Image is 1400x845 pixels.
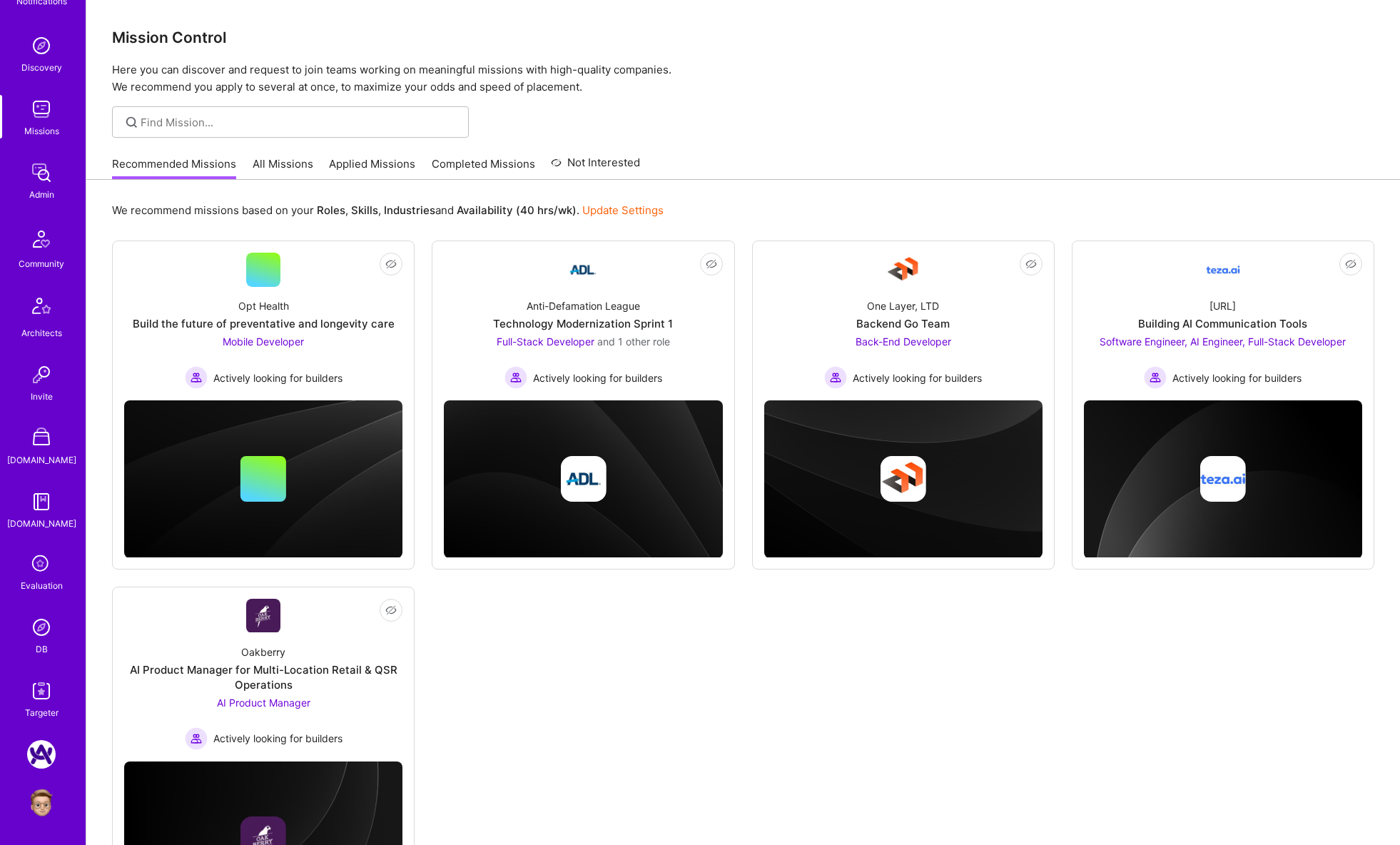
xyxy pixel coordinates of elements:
[7,516,76,531] div: [DOMAIN_NAME]
[351,203,378,217] b: Skills
[1345,258,1356,270] i: icon EyeClosed
[27,424,56,452] img: A Store
[1200,456,1246,502] img: Company logo
[213,370,343,385] span: Actively looking for builders
[124,599,402,750] a: Company LogoOakberryAI Product Manager for Multi-Location Retail & QSR OperationsAI Product Manag...
[24,789,59,817] a: User Avatar
[112,61,1374,96] p: Here you can discover and request to join teams working on meaningful missions with high-quality ...
[1144,366,1167,389] img: Actively looking for builders
[27,740,56,769] img: A.Team: Google Calendar Integration Testing
[853,370,982,385] span: Actively looking for builders
[123,114,140,131] i: icon SearchGrey
[706,258,717,270] i: icon EyeClosed
[19,256,64,271] div: Community
[21,325,62,340] div: Architects
[867,298,939,313] div: One Layer, LTD
[527,298,640,313] div: Anti-Defamation League
[217,697,310,709] span: AI Product Manager
[27,677,56,705] img: Skill Targeter
[27,613,56,642] img: Admin Search
[385,258,397,270] i: icon EyeClosed
[223,335,304,348] span: Mobile Developer
[7,452,76,467] div: [DOMAIN_NAME]
[444,400,722,558] img: cover
[21,60,62,75] div: Discovery
[444,253,722,389] a: Company LogoAnti-Defamation LeagueTechnology Modernization Sprint 1Full-Stack Developer and 1 oth...
[504,366,527,389] img: Actively looking for builders
[27,360,56,389] img: Invite
[1209,298,1236,313] div: [URL]
[27,95,56,123] img: teamwork
[1206,253,1240,287] img: Company Logo
[28,551,55,578] i: icon SelectionTeam
[141,115,458,130] input: Find Mission...
[1138,316,1307,331] div: Building AI Communication Tools
[112,29,1374,46] h3: Mission Control
[493,316,673,331] div: Technology Modernization Sprint 1
[21,578,63,593] div: Evaluation
[24,123,59,138] div: Missions
[213,731,343,746] span: Actively looking for builders
[384,203,435,217] b: Industries
[31,389,53,404] div: Invite
[824,366,847,389] img: Actively looking for builders
[1084,253,1362,389] a: Company Logo[URL]Building AI Communication ToolsSoftware Engineer, AI Engineer, Full-Stack Develo...
[551,154,640,180] a: Not Interested
[112,156,236,180] a: Recommended Missions
[582,203,664,217] a: Update Settings
[133,316,395,331] div: Build the future of preventative and longevity care
[185,727,208,750] img: Actively looking for builders
[124,253,402,389] a: Opt HealthBuild the future of preventative and longevity careMobile Developer Actively looking fo...
[856,335,951,348] span: Back-End Developer
[124,400,402,558] img: cover
[238,298,289,313] div: Opt Health
[246,599,280,632] img: Company Logo
[27,31,56,60] img: discovery
[25,705,59,720] div: Targeter
[24,222,59,256] img: Community
[185,366,208,389] img: Actively looking for builders
[1025,258,1037,270] i: icon EyeClosed
[329,156,415,180] a: Applied Missions
[112,203,664,218] p: We recommend missions based on your , , and .
[1084,400,1362,558] img: cover
[27,487,56,516] img: guide book
[253,156,313,180] a: All Missions
[886,253,920,287] img: Company Logo
[124,662,402,692] div: AI Product Manager for Multi-Location Retail & QSR Operations
[29,187,54,202] div: Admin
[881,456,926,502] img: Company logo
[241,644,285,659] div: Oakberry
[566,253,600,287] img: Company Logo
[560,456,606,502] img: Company logo
[432,156,535,180] a: Completed Missions
[1100,335,1346,348] span: Software Engineer, AI Engineer, Full-Stack Developer
[764,400,1043,558] img: cover
[764,253,1043,389] a: Company LogoOne Layer, LTDBackend Go TeamBack-End Developer Actively looking for buildersActively...
[497,335,594,348] span: Full-Stack Developer
[597,335,670,348] span: and 1 other role
[36,642,48,657] div: DB
[457,203,577,217] b: Availability (40 hrs/wk)
[24,291,59,325] img: Architects
[24,740,59,769] a: A.Team: Google Calendar Integration Testing
[533,370,662,385] span: Actively looking for builders
[856,316,950,331] div: Backend Go Team
[1172,370,1302,385] span: Actively looking for builders
[385,604,397,616] i: icon EyeClosed
[27,789,56,817] img: User Avatar
[27,158,56,187] img: admin teamwork
[317,203,345,217] b: Roles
